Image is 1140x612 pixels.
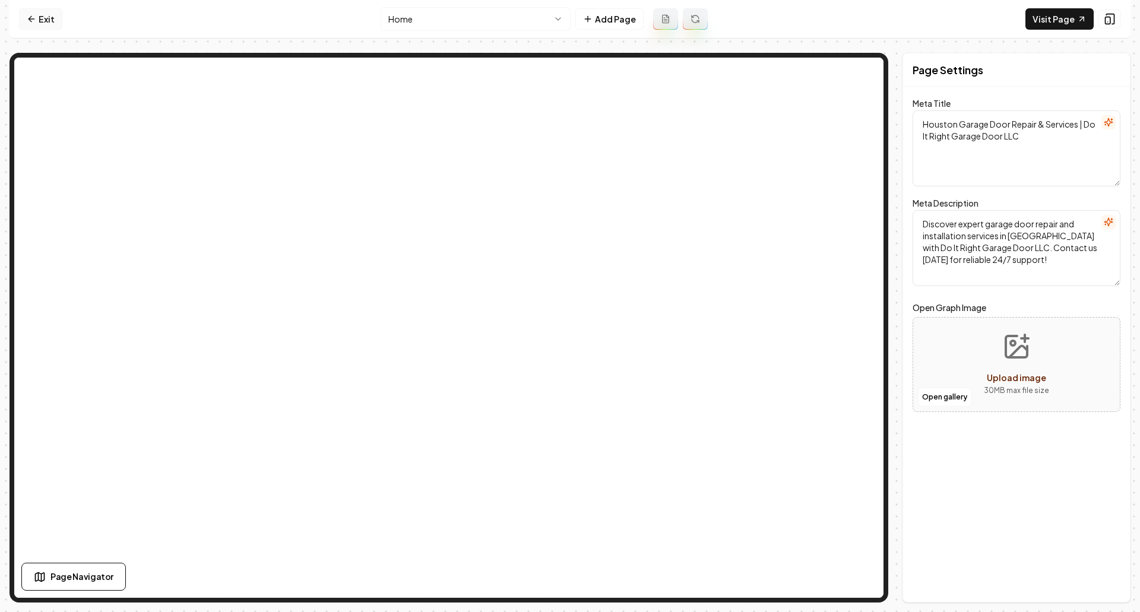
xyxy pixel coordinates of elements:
[974,323,1059,406] button: Upload image
[913,300,1120,315] label: Open Graph Image
[913,62,983,78] h2: Page Settings
[21,563,126,591] button: Page Navigator
[987,372,1046,383] span: Upload image
[19,8,62,30] a: Exit
[918,388,971,407] button: Open gallery
[984,385,1049,397] p: 30 MB max file size
[1025,8,1094,30] a: Visit Page
[913,198,978,208] label: Meta Description
[913,98,951,109] label: Meta Title
[683,8,708,30] button: Regenerate page
[50,570,113,583] span: Page Navigator
[653,8,678,30] button: Add admin page prompt
[575,8,644,30] button: Add Page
